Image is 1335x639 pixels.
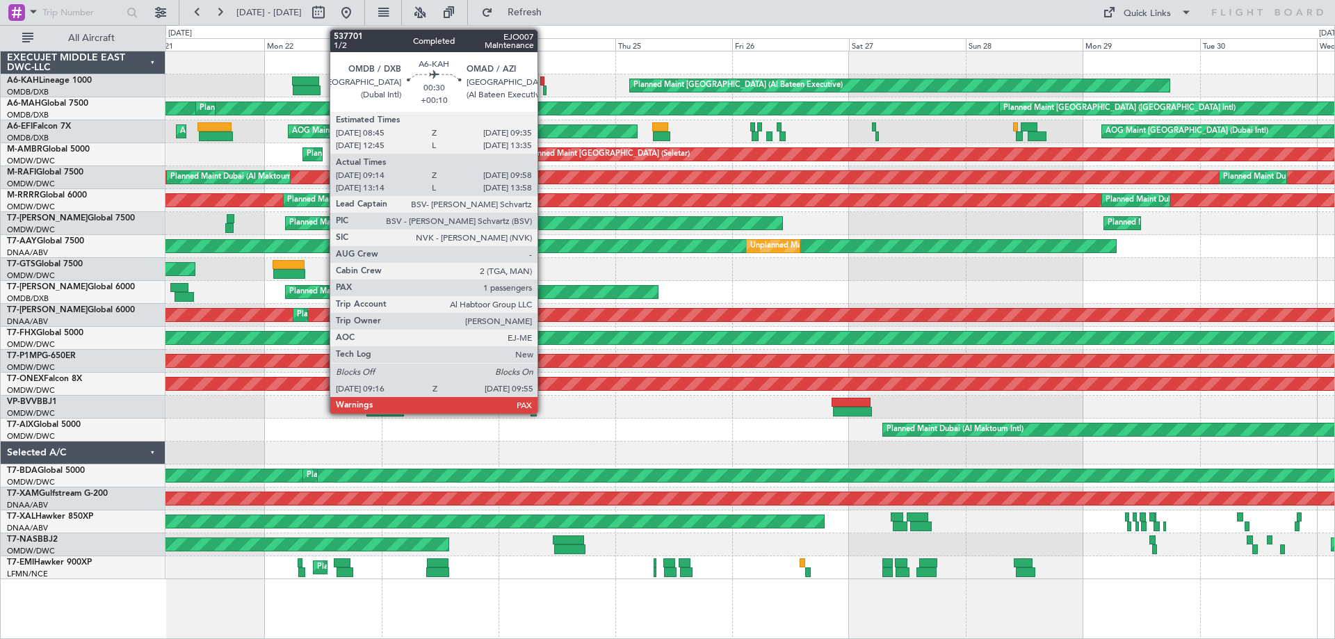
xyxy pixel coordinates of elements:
a: A6-MAHGlobal 7500 [7,99,88,108]
span: T7-NAS [7,535,38,544]
span: VP-BVV [7,398,37,406]
div: AOG Maint [GEOGRAPHIC_DATA] (Dubai Intl) [1106,121,1268,142]
a: OMDW/DWC [7,408,55,419]
div: Tue 23 [382,38,499,51]
a: A6-EFIFalcon 7X [7,122,71,131]
a: OMDB/DXB [7,133,49,143]
span: All Aircraft [36,33,147,43]
span: T7-GTS [7,260,35,268]
a: M-RAFIGlobal 7500 [7,168,83,177]
span: T7-[PERSON_NAME] [7,214,88,223]
div: Sun 21 [147,38,264,51]
a: OMDW/DWC [7,339,55,350]
div: Planned Maint Dubai (Al Maktoum Intl) [1108,213,1245,234]
a: T7-AIXGlobal 5000 [7,421,81,429]
a: OMDB/DXB [7,110,49,120]
div: Planned Maint Dubai (Al Maktoum Intl) [1106,190,1243,211]
div: Planned Maint Dubai (Al Maktoum Intl) [287,190,424,211]
div: Planned Maint Dubai (Al Maktoum Intl) [297,305,434,325]
div: Planned Maint Dubai (Al Maktoum Intl) [419,167,556,188]
div: Planned Maint Dubai (Al Maktoum Intl) [307,465,444,486]
a: T7-ONEXFalcon 8X [7,375,82,383]
span: M-RRRR [7,191,40,200]
a: A6-KAHLineage 1000 [7,76,92,85]
div: Wed 24 [499,38,615,51]
a: T7-XALHawker 850XP [7,512,93,521]
a: VP-BVVBBJ1 [7,398,57,406]
div: Planned Maint [GEOGRAPHIC_DATA] ([GEOGRAPHIC_DATA] Intl) [1003,98,1236,119]
div: Planned Maint Dubai (Al Maktoum Intl) [307,144,444,165]
a: DNAA/ABV [7,248,48,258]
a: T7-XAMGulfstream G-200 [7,490,108,498]
div: Tue 30 [1200,38,1317,51]
a: OMDW/DWC [7,477,55,487]
span: [DATE] - [DATE] [236,6,302,19]
div: Planned Maint Dubai (Al Maktoum Intl) [289,213,426,234]
a: T7-FHXGlobal 5000 [7,329,83,337]
a: T7-P1MPG-650ER [7,352,76,360]
button: Refresh [475,1,558,24]
a: DNAA/ABV [7,500,48,510]
a: OMDB/DXB [7,87,49,97]
a: T7-[PERSON_NAME]Global 6000 [7,306,135,314]
a: T7-EMIHawker 900XP [7,558,92,567]
div: Planned Maint Dubai (Al Maktoum Intl) [887,419,1023,440]
a: OMDW/DWC [7,270,55,281]
a: OMDW/DWC [7,202,55,212]
span: Refresh [496,8,554,17]
span: A6-KAH [7,76,39,85]
span: T7-P1MP [7,352,42,360]
span: M-RAFI [7,168,36,177]
span: A6-MAH [7,99,41,108]
a: OMDB/DXB [7,293,49,304]
div: AOG Maint [180,121,220,142]
div: Planned Maint [GEOGRAPHIC_DATA] [317,557,450,578]
div: Fri 26 [732,38,849,51]
a: DNAA/ABV [7,523,48,533]
div: [DATE] [168,28,192,40]
a: OMDW/DWC [7,546,55,556]
a: T7-NASBBJ2 [7,535,58,544]
a: LFMN/NCE [7,569,48,579]
a: OMDW/DWC [7,362,55,373]
div: Unplanned Maint [GEOGRAPHIC_DATA] (Al Maktoum Intl) [750,236,956,257]
span: T7-ONEX [7,375,44,383]
span: T7-XAL [7,512,35,521]
a: OMDW/DWC [7,179,55,189]
a: T7-GTSGlobal 7500 [7,260,83,268]
div: Sat 27 [849,38,966,51]
span: T7-AAY [7,237,37,245]
span: T7-[PERSON_NAME] [7,283,88,291]
a: T7-[PERSON_NAME]Global 7500 [7,214,135,223]
div: Planned Maint Dubai (Al Maktoum Intl) [170,167,307,188]
span: T7-[PERSON_NAME] [7,306,88,314]
a: T7-[PERSON_NAME]Global 6000 [7,283,135,291]
a: T7-AAYGlobal 7500 [7,237,84,245]
span: M-AMBR [7,145,42,154]
button: Quick Links [1096,1,1199,24]
a: M-RRRRGlobal 6000 [7,191,87,200]
div: Planned Maint [GEOGRAPHIC_DATA] (Al Bateen Executive) [633,75,843,96]
div: Planned Maint [GEOGRAPHIC_DATA] (Seletar) [526,144,690,165]
a: OMDW/DWC [7,225,55,235]
input: Trip Number [42,2,122,23]
a: DNAA/ABV [7,316,48,327]
span: T7-EMI [7,558,34,567]
div: Quick Links [1124,7,1171,21]
span: T7-FHX [7,329,36,337]
span: T7-AIX [7,421,33,429]
a: OMDW/DWC [7,385,55,396]
div: Mon 22 [264,38,381,51]
div: Planned Maint [GEOGRAPHIC_DATA] ([GEOGRAPHIC_DATA] Intl) [200,98,432,119]
div: Sun 28 [966,38,1083,51]
div: AOG Maint [GEOGRAPHIC_DATA] (Dubai Intl) [292,121,455,142]
span: T7-BDA [7,467,38,475]
a: T7-BDAGlobal 5000 [7,467,85,475]
button: All Aircraft [15,27,151,49]
span: A6-EFI [7,122,33,131]
a: OMDW/DWC [7,156,55,166]
div: Thu 25 [615,38,732,51]
div: Mon 29 [1083,38,1199,51]
a: M-AMBRGlobal 5000 [7,145,90,154]
div: Planned Maint [GEOGRAPHIC_DATA] ([GEOGRAPHIC_DATA] Intl) [289,282,521,302]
